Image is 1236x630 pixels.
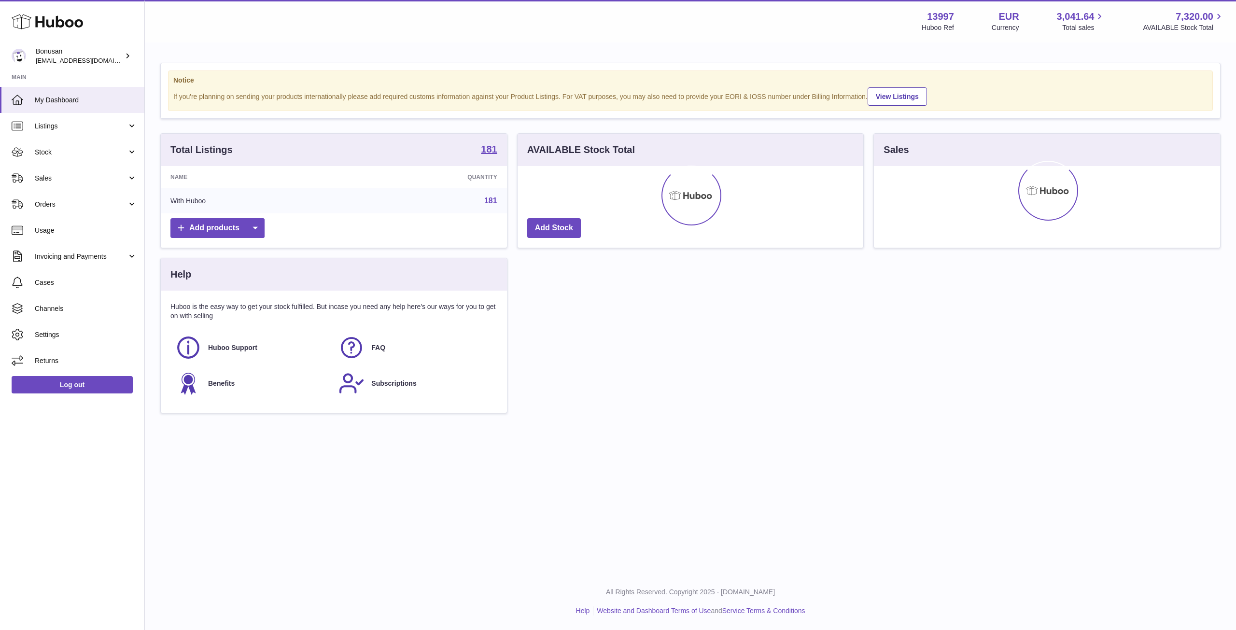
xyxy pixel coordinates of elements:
span: Orders [35,200,127,209]
span: Huboo Support [208,343,257,352]
span: Usage [35,226,137,235]
strong: Notice [173,76,1208,85]
span: FAQ [371,343,385,352]
a: View Listings [868,87,927,106]
p: Huboo is the easy way to get your stock fulfilled. But incase you need any help here's our ways f... [170,302,497,321]
span: [EMAIL_ADDRESS][DOMAIN_NAME] [36,56,142,64]
span: AVAILABLE Stock Total [1143,23,1224,32]
a: Help [576,607,590,615]
span: Settings [35,330,137,339]
img: info@bonusan.es [12,49,26,63]
div: Huboo Ref [922,23,954,32]
div: Bonusan [36,47,123,65]
a: FAQ [338,335,492,361]
a: Add Stock [527,218,581,238]
a: Website and Dashboard Terms of Use [597,607,711,615]
strong: 181 [481,144,497,154]
span: Benefits [208,379,235,388]
a: Subscriptions [338,370,492,396]
span: My Dashboard [35,96,137,105]
span: Channels [35,304,137,313]
a: Huboo Support [175,335,329,361]
div: Currency [992,23,1019,32]
span: Total sales [1062,23,1105,32]
strong: 13997 [927,10,954,23]
h3: Total Listings [170,143,233,156]
td: With Huboo [161,188,343,213]
a: 181 [484,196,497,205]
span: Stock [35,148,127,157]
li: and [593,606,805,616]
h3: Sales [884,143,909,156]
h3: Help [170,268,191,281]
span: Cases [35,278,137,287]
a: Add products [170,218,265,238]
a: 7,320.00 AVAILABLE Stock Total [1143,10,1224,32]
span: Returns [35,356,137,365]
span: Sales [35,174,127,183]
a: Benefits [175,370,329,396]
span: 3,041.64 [1057,10,1095,23]
a: 3,041.64 Total sales [1057,10,1106,32]
span: 7,320.00 [1176,10,1213,23]
th: Name [161,166,343,188]
span: Listings [35,122,127,131]
p: All Rights Reserved. Copyright 2025 - [DOMAIN_NAME] [153,588,1228,597]
a: 181 [481,144,497,156]
h3: AVAILABLE Stock Total [527,143,635,156]
a: Service Terms & Conditions [722,607,805,615]
th: Quantity [343,166,507,188]
a: Log out [12,376,133,393]
strong: EUR [998,10,1019,23]
span: Subscriptions [371,379,416,388]
div: If you're planning on sending your products internationally please add required customs informati... [173,86,1208,106]
span: Invoicing and Payments [35,252,127,261]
